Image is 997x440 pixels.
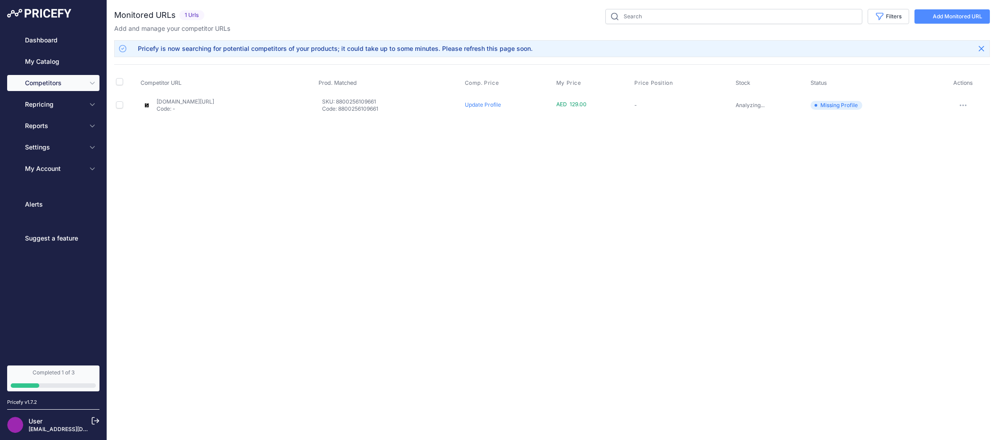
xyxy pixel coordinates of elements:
[634,79,673,87] span: Price Position
[25,164,83,173] span: My Account
[141,79,182,86] span: Competitor URL
[7,32,99,355] nav: Sidebar
[7,398,37,406] div: Pricefy v1.7.2
[114,24,230,33] p: Add and manage your competitor URLs
[179,10,204,21] span: 1 Urls
[29,417,42,425] a: User
[25,121,83,130] span: Reports
[465,101,501,108] a: Update Profile
[7,196,99,212] a: Alerts
[29,426,122,432] a: [EMAIL_ADDRESS][DOMAIN_NAME]
[556,79,583,87] button: My Price
[811,101,862,110] span: Missing Profile
[319,79,357,86] span: Prod. Matched
[25,143,83,152] span: Settings
[7,75,99,91] button: Competitors
[25,100,83,109] span: Repricing
[974,42,989,56] button: Close
[7,139,99,155] button: Settings
[322,105,461,112] p: Code: 8800256109661
[7,9,71,18] img: Pricefy Logo
[556,101,587,108] span: AED 129.00
[914,9,990,24] a: Add Monitored URL
[7,118,99,134] button: Reports
[7,365,99,391] a: Completed 1 of 3
[322,98,461,105] p: SKU: 8800256109661
[634,102,732,109] p: -
[736,102,807,109] p: Analyzing...
[736,79,750,86] span: Stock
[465,79,501,87] button: Comp. Price
[953,79,973,86] span: Actions
[11,369,96,376] div: Completed 1 of 3
[138,44,533,53] div: Pricefy is now searching for potential competitors of your products; it could take up to some min...
[114,9,176,21] h2: Monitored URLs
[25,79,83,87] span: Competitors
[7,230,99,246] a: Suggest a feature
[7,32,99,48] a: Dashboard
[605,9,862,24] input: Search
[7,54,99,70] a: My Catalog
[811,79,827,86] span: Status
[7,96,99,112] button: Repricing
[7,161,99,177] button: My Account
[157,98,214,105] a: [DOMAIN_NAME][URL]
[556,79,581,87] span: My Price
[157,105,214,112] p: Code: -
[868,9,909,24] button: Filters
[634,79,674,87] button: Price Position
[465,79,499,87] span: Comp. Price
